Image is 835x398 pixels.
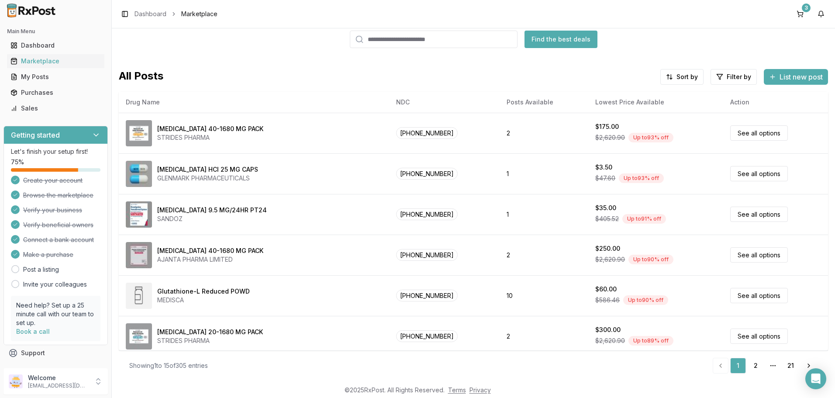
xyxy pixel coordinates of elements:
[157,125,263,133] div: [MEDICAL_DATA] 40-1680 MG PACK
[126,201,152,228] img: Rivastigmine 9.5 MG/24HR PT24
[157,287,250,296] div: Glutathione-L Reduced POWD
[3,345,108,361] button: Support
[126,242,152,268] img: Omeprazole-Sodium Bicarbonate 40-1680 MG PACK
[730,288,788,303] a: See all options
[16,301,95,327] p: Need help? Set up a 25 minute call with our team to set up.
[11,158,24,166] span: 75 %
[3,3,59,17] img: RxPost Logo
[713,358,818,374] nav: pagination
[135,10,166,18] a: Dashboard
[793,7,807,21] button: 3
[623,295,668,305] div: Up to 90 % off
[157,246,263,255] div: [MEDICAL_DATA] 40-1680 MG PACK
[628,255,673,264] div: Up to 90 % off
[730,329,788,344] a: See all options
[595,325,621,334] div: $300.00
[7,28,104,35] h2: Main Menu
[396,168,458,180] span: [PHONE_NUMBER]
[764,73,828,82] a: List new post
[3,101,108,115] button: Sales
[802,3,811,12] div: 3
[126,323,152,350] img: Omeprazole-Sodium Bicarbonate 20-1680 MG PACK
[7,38,104,53] a: Dashboard
[23,280,87,289] a: Invite your colleagues
[660,69,704,85] button: Sort by
[619,173,664,183] div: Up to 93 % off
[135,10,217,18] nav: breadcrumb
[10,41,101,50] div: Dashboard
[3,361,108,377] button: Feedback
[730,207,788,222] a: See all options
[23,176,83,185] span: Create your account
[676,73,698,81] span: Sort by
[730,125,788,141] a: See all options
[23,191,93,200] span: Browse the marketplace
[28,382,89,389] p: [EMAIL_ADDRESS][DOMAIN_NAME]
[469,386,491,394] a: Privacy
[3,70,108,84] button: My Posts
[11,147,100,156] p: Let's finish your setup first!
[524,31,597,48] button: Find the best deals
[157,165,258,174] div: [MEDICAL_DATA] HCl 25 MG CAPS
[711,69,757,85] button: Filter by
[595,133,625,142] span: $2,620.90
[730,358,746,374] a: 1
[595,204,616,212] div: $35.00
[500,153,588,194] td: 1
[628,336,673,346] div: Up to 89 % off
[595,296,620,305] span: $586.46
[7,100,104,116] a: Sales
[389,92,500,113] th: NDC
[783,358,798,374] a: 21
[28,374,89,382] p: Welcome
[181,10,217,18] span: Marketplace
[595,215,619,223] span: $405.52
[588,92,723,113] th: Lowest Price Available
[23,265,59,274] a: Post a listing
[595,336,625,345] span: $2,620.90
[119,92,389,113] th: Drug Name
[780,72,823,82] span: List new post
[500,194,588,235] td: 1
[10,104,101,113] div: Sales
[23,235,94,244] span: Connect a bank account
[157,206,267,215] div: [MEDICAL_DATA] 9.5 MG/24HR PT24
[126,283,152,309] img: Glutathione-L Reduced POWD
[595,174,615,183] span: $47.60
[23,221,93,229] span: Verify beneficial owners
[126,161,152,187] img: Atomoxetine HCl 25 MG CAPS
[396,249,458,261] span: [PHONE_NUMBER]
[10,88,101,97] div: Purchases
[500,235,588,275] td: 2
[730,247,788,263] a: See all options
[10,57,101,66] div: Marketplace
[500,92,588,113] th: Posts Available
[748,358,763,374] a: 2
[727,73,751,81] span: Filter by
[7,85,104,100] a: Purchases
[3,86,108,100] button: Purchases
[21,364,51,373] span: Feedback
[595,122,619,131] div: $175.00
[157,133,263,142] div: STRIDES PHARMA
[500,275,588,316] td: 10
[500,113,588,153] td: 2
[396,208,458,220] span: [PHONE_NUMBER]
[396,127,458,139] span: [PHONE_NUMBER]
[800,358,818,374] a: Go to next page
[157,174,258,183] div: GLENMARK PHARMACEUTICALS
[500,316,588,356] td: 2
[595,244,620,253] div: $250.00
[129,361,208,370] div: Showing 1 to 15 of 305 entries
[730,166,788,181] a: See all options
[157,255,263,264] div: AJANTA PHARMA LIMITED
[157,336,263,345] div: STRIDES PHARMA
[396,290,458,301] span: [PHONE_NUMBER]
[157,215,267,223] div: SANDOZ
[723,92,828,113] th: Action
[396,330,458,342] span: [PHONE_NUMBER]
[10,73,101,81] div: My Posts
[157,328,263,336] div: [MEDICAL_DATA] 20-1680 MG PACK
[595,255,625,264] span: $2,620.90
